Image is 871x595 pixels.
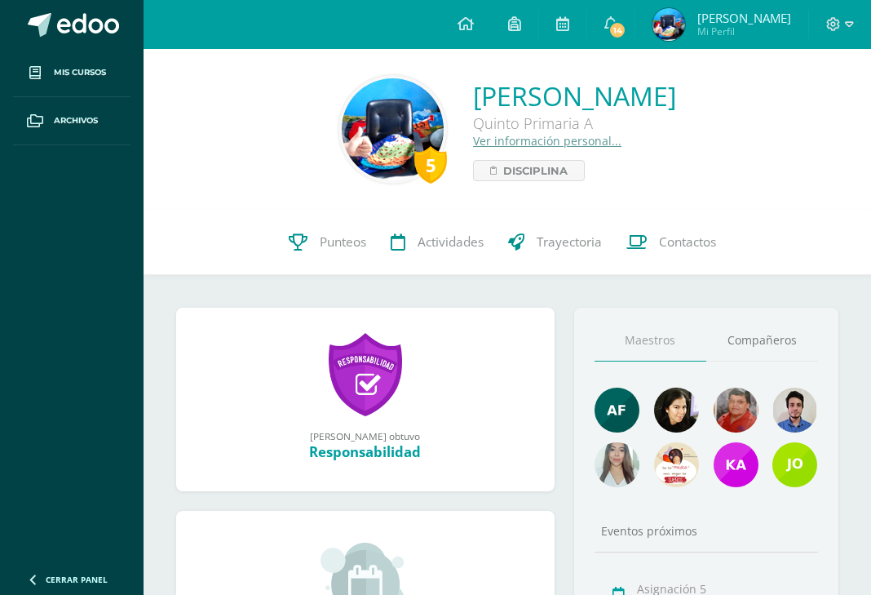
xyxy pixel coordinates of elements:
[654,388,699,433] img: 023cb5cc053389f6ba88328a33af1495.png
[473,160,585,181] a: Disciplina
[276,210,378,275] a: Punteos
[595,388,639,433] img: d889210657d9de5f4725d9f6eeddb83d.png
[659,233,716,251] span: Contactos
[13,97,130,145] a: Archivos
[706,320,818,362] a: Compañeros
[537,233,602,251] span: Trayectoria
[595,320,706,362] a: Maestros
[13,49,130,97] a: Mis cursos
[378,210,496,275] a: Actividades
[320,233,366,251] span: Punteos
[342,78,444,180] img: 9871ea7813d1e78bc3a230c4f0cbb87e.png
[192,429,538,442] div: [PERSON_NAME] obtuvo
[46,574,108,585] span: Cerrar panel
[714,442,758,487] img: 57a22e3baad8e3e20f6388c0a987e578.png
[54,66,106,79] span: Mis cursos
[192,442,538,461] div: Responsabilidad
[614,210,728,275] a: Contactos
[714,388,758,433] img: 8ad4561c845816817147f6c4e484f2e8.png
[608,21,626,39] span: 14
[595,442,639,487] img: 89b8134b441e3ccffbad0da349c2d128.png
[772,388,817,433] img: 2dffed587003e0fc8d85a787cd9a4a0a.png
[418,233,484,251] span: Actividades
[473,113,676,133] div: Quinto Primaria A
[697,24,791,38] span: Mi Perfil
[654,442,699,487] img: 6abeb608590446332ac9ffeb3d35d2d4.png
[772,442,817,487] img: 6a7a54c56617c0b9e88ba47bf52c02d7.png
[414,146,447,184] div: 5
[496,210,614,275] a: Trayectoria
[697,10,791,26] span: [PERSON_NAME]
[595,523,818,539] div: Eventos próximos
[473,78,676,113] a: [PERSON_NAME]
[503,161,568,180] span: Disciplina
[473,133,621,149] a: Ver información personal...
[54,114,98,127] span: Archivos
[652,8,685,41] img: d439fe9a19e8a77d6f0546b000a980b9.png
